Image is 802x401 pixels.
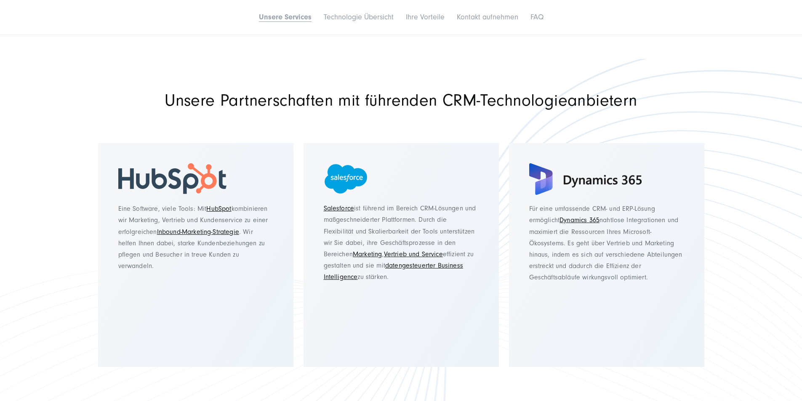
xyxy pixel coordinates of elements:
a: Unsere Services [259,13,312,21]
a: Salesforce [324,204,354,212]
span: Eine Software, viele Tools: Mit kombinieren wir Marketing, Vertrieb und Kundenservice zu einer er... [118,205,268,270]
p: ist führend im Bereich CRM-Lösungen und maßgeschneiderter Plattformen. Durch die Flexibilität und... [324,203,479,283]
a: Dynamics 365 [560,216,600,224]
p: Für eine umfassende CRM- und ERP-Lösung ermöglicht nahtlose Integrationen und maximiert die Resso... [529,203,684,340]
a: Inbound-Marketing-Strategie [157,228,239,236]
a: datengesteuerter Business Intelligence [324,262,463,281]
a: Kontakt aufnehmen [457,13,518,21]
a: HubSpot [206,205,231,212]
img: Dynamics 365 Agency SUNZINET [529,163,642,195]
img: Salesforce Logo - Salesforce beratung und implementierung agentur SUNZINET [324,163,368,194]
a: FAQ [530,13,544,21]
img: HubSpot - Digitalagentur SUNZINET [118,163,226,195]
a: Technologie Übersicht [324,13,394,21]
a: Ihre Vorteile [406,13,445,21]
a: Vertrieb und Service [384,250,443,258]
h2: Unsere Partnerschaften mit führenden CRM-Technologieanbietern [98,93,704,109]
a: Marketing [353,250,382,258]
